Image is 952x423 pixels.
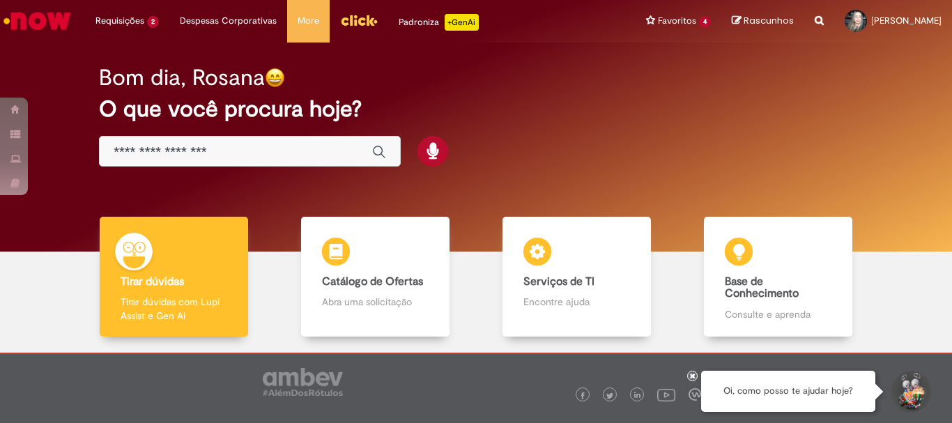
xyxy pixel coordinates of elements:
[699,16,711,28] span: 4
[180,14,277,28] span: Despesas Corporativas
[701,371,875,412] div: Oi, como posso te ajudar hoje?
[121,295,227,323] p: Tirar dúvidas com Lupi Assist e Gen Ai
[99,97,853,121] h2: O que você procura hoje?
[606,392,613,399] img: logo_footer_twitter.png
[1,7,73,35] img: ServiceNow
[677,217,879,337] a: Base de Conhecimento Consulte e aprenda
[99,66,265,90] h2: Bom dia, Rosana
[298,14,319,28] span: More
[725,275,799,301] b: Base de Conhecimento
[657,385,675,403] img: logo_footer_youtube.png
[658,14,696,28] span: Favoritos
[523,295,629,309] p: Encontre ajuda
[340,10,378,31] img: click_logo_yellow_360x200.png
[95,14,144,28] span: Requisições
[399,14,479,31] div: Padroniza
[322,295,428,309] p: Abra uma solicitação
[322,275,423,289] b: Catálogo de Ofertas
[725,307,831,321] p: Consulte e aprenda
[871,15,942,26] span: [PERSON_NAME]
[263,368,343,396] img: logo_footer_ambev_rotulo_gray.png
[744,14,794,27] span: Rascunhos
[147,16,159,28] span: 2
[275,217,476,337] a: Catálogo de Ofertas Abra uma solicitação
[476,217,677,337] a: Serviços de TI Encontre ajuda
[732,15,794,28] a: Rascunhos
[121,275,184,289] b: Tirar dúvidas
[523,275,594,289] b: Serviços de TI
[634,392,641,400] img: logo_footer_linkedin.png
[445,14,479,31] p: +GenAi
[689,388,701,401] img: logo_footer_workplace.png
[889,371,931,413] button: Iniciar Conversa de Suporte
[73,217,275,337] a: Tirar dúvidas Tirar dúvidas com Lupi Assist e Gen Ai
[265,68,285,88] img: happy-face.png
[579,392,586,399] img: logo_footer_facebook.png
